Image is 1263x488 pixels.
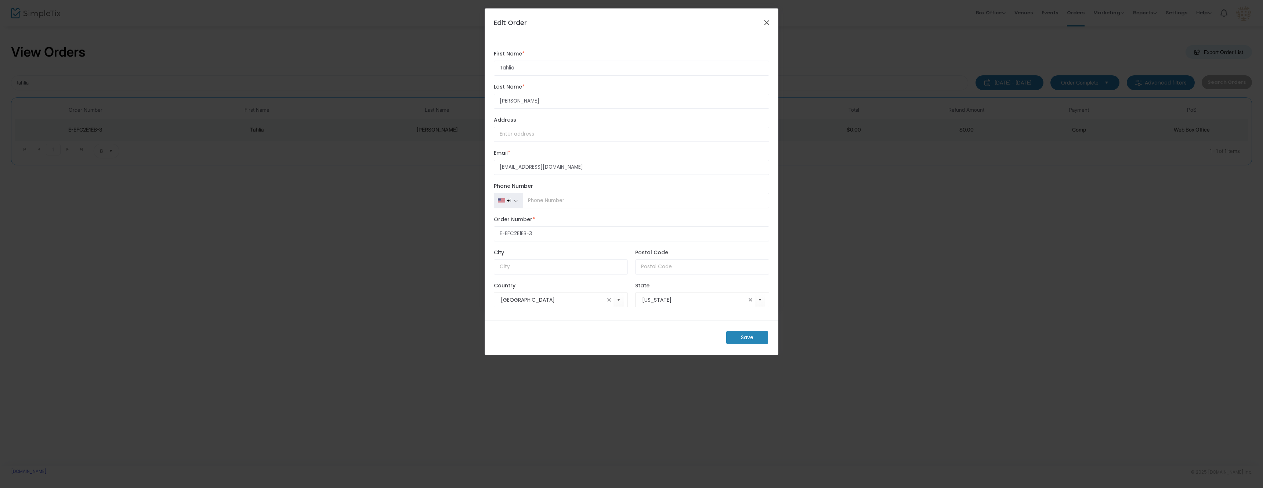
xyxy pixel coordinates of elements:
[494,149,769,157] label: Email
[755,293,765,308] button: Select
[635,282,769,290] label: State
[494,83,769,91] label: Last Name
[494,127,769,142] input: Enter address
[762,18,772,27] button: Close
[523,193,769,208] input: Phone Number
[494,226,769,241] input: Enter Order Number
[507,198,511,204] div: +1
[494,94,769,109] input: Enter last name
[494,193,523,208] button: +1
[494,50,769,58] label: First Name
[494,18,527,28] h4: Edit Order
[494,259,628,274] input: City
[746,295,755,304] span: clear
[605,295,614,304] span: clear
[635,259,769,274] input: Postal Code
[726,331,768,344] m-button: Save
[494,160,769,175] input: Enter email
[494,282,628,290] label: Country
[635,249,769,256] label: Postal Code
[494,249,628,256] label: City
[494,61,769,76] input: Enter first name
[501,296,605,304] input: Select Country
[494,116,769,124] label: Address
[494,216,769,223] label: Order Number
[642,296,746,304] input: Select State
[614,293,624,308] button: Select
[494,182,769,190] label: Phone Number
